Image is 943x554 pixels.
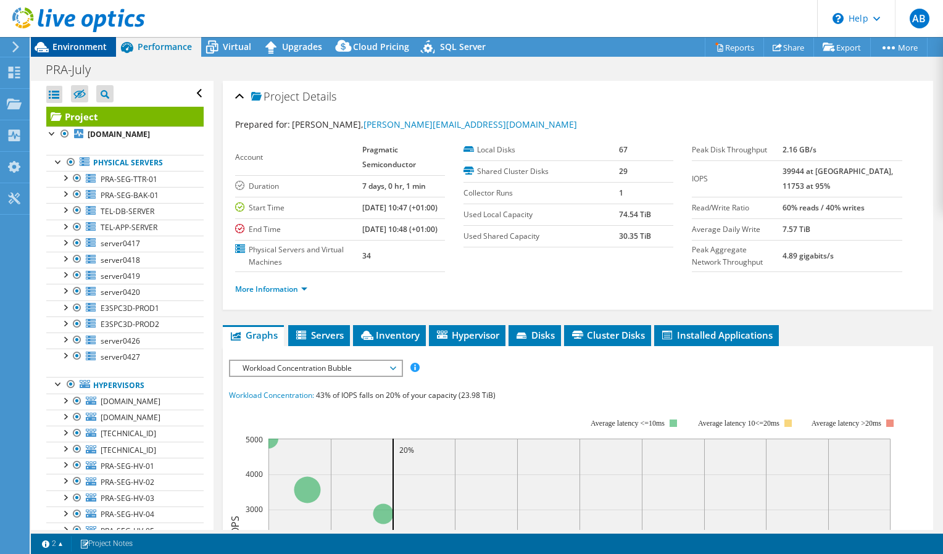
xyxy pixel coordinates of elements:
span: Hypervisor [435,329,499,341]
span: server0419 [101,271,140,281]
a: server0418 [46,252,204,268]
a: [DOMAIN_NAME] [46,410,204,426]
b: Pragmatic Semiconductor [362,144,416,170]
span: PRA-SEG-BAK-01 [101,190,159,201]
a: PRA-SEG-HV-04 [46,506,204,523]
a: [DOMAIN_NAME] [46,126,204,143]
b: 30.35 TiB [619,231,651,241]
a: Hypervisors [46,377,204,393]
label: Peak Disk Throughput [692,144,783,156]
a: PRA-SEG-HV-05 [46,523,204,539]
b: 1 [619,188,623,198]
label: Start Time [235,202,363,214]
span: PRA-SEG-TTR-01 [101,174,157,184]
b: 29 [619,166,628,176]
label: IOPS [692,173,783,185]
b: 4.89 gigabits/s [783,250,834,261]
span: server0420 [101,287,140,297]
b: [DATE] 10:47 (+01:00) [362,202,438,213]
label: End Time [235,223,363,236]
span: PRA-SEG-HV-01 [101,461,154,471]
span: Workload Concentration: [229,390,314,400]
span: [TECHNICAL_ID] [101,445,156,455]
label: Local Disks [463,144,619,156]
a: Project [46,107,204,126]
span: Virtual [223,41,251,52]
tspan: Average latency 10<=20ms [698,419,779,428]
a: Reports [705,38,764,57]
span: Cloud Pricing [353,41,409,52]
span: PRA-SEG-HV-03 [101,493,154,503]
label: Duration [235,180,363,192]
a: More [870,38,928,57]
b: 74.54 TiB [619,209,651,220]
b: 7 days, 0 hr, 1 min [362,181,426,191]
label: Collector Runs [463,187,619,199]
a: [TECHNICAL_ID] [46,442,204,458]
span: [PERSON_NAME], [292,118,577,130]
a: server0426 [46,333,204,349]
a: PRA-SEG-HV-01 [46,458,204,474]
b: 67 [619,144,628,155]
b: [DATE] 10:48 (+01:00) [362,224,438,234]
label: Used Local Capacity [463,209,619,221]
svg: \n [833,13,844,24]
a: Physical Servers [46,155,204,171]
span: Servers [294,329,344,341]
span: Upgrades [282,41,322,52]
label: Prepared for: [235,118,290,130]
label: Account [235,151,363,163]
span: Details [302,89,336,104]
span: TEL-DB-SERVER [101,206,154,217]
b: 39944 at [GEOGRAPHIC_DATA], 11753 at 95% [783,166,893,191]
a: [DOMAIN_NAME] [46,394,204,410]
a: PRA-SEG-TTR-01 [46,171,204,187]
span: Environment [52,41,107,52]
a: E3SPC3D-PROD1 [46,300,204,316]
label: Average Daily Write [692,223,783,236]
span: PRA-SEG-HV-02 [101,477,154,487]
label: Physical Servers and Virtual Machines [235,244,363,268]
tspan: Average latency <=10ms [591,419,665,428]
text: 5000 [246,434,263,445]
span: server0426 [101,336,140,346]
span: E3SPC3D-PROD2 [101,319,159,329]
label: Read/Write Ratio [692,202,783,214]
a: More Information [235,284,307,294]
a: PRA-SEG-HV-03 [46,490,204,506]
a: Export [813,38,871,57]
h1: PRA-July [40,63,110,76]
span: Disks [515,329,555,341]
span: AB [910,9,929,28]
b: [DOMAIN_NAME] [88,129,150,139]
b: 60% reads / 40% writes [783,202,865,213]
span: [DOMAIN_NAME] [101,396,160,407]
a: Share [763,38,814,57]
b: 34 [362,250,371,261]
a: PRA-SEG-BAK-01 [46,187,204,203]
span: 43% of IOPS falls on 20% of your capacity (23.98 TiB) [316,390,496,400]
span: [TECHNICAL_ID] [101,428,156,439]
span: E3SPC3D-PROD1 [101,303,159,313]
span: Workload Concentration Bubble [236,361,395,376]
span: PRA-SEG-HV-05 [101,526,154,536]
span: Installed Applications [660,329,773,341]
a: Project Notes [71,536,141,552]
span: server0417 [101,238,140,249]
b: 2.16 GB/s [783,144,816,155]
span: Inventory [359,329,420,341]
span: SQL Server [440,41,486,52]
label: Used Shared Capacity [463,230,619,242]
text: 3000 [246,504,263,515]
a: PRA-SEG-HV-02 [46,474,204,490]
a: 2 [33,536,72,552]
span: Graphs [229,329,278,341]
a: server0427 [46,349,204,365]
text: Average latency >20ms [811,419,881,428]
span: Cluster Disks [570,329,645,341]
a: server0417 [46,236,204,252]
span: server0427 [101,352,140,362]
text: 4000 [246,469,263,479]
a: E3SPC3D-PROD2 [46,316,204,333]
span: Project [251,91,299,103]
